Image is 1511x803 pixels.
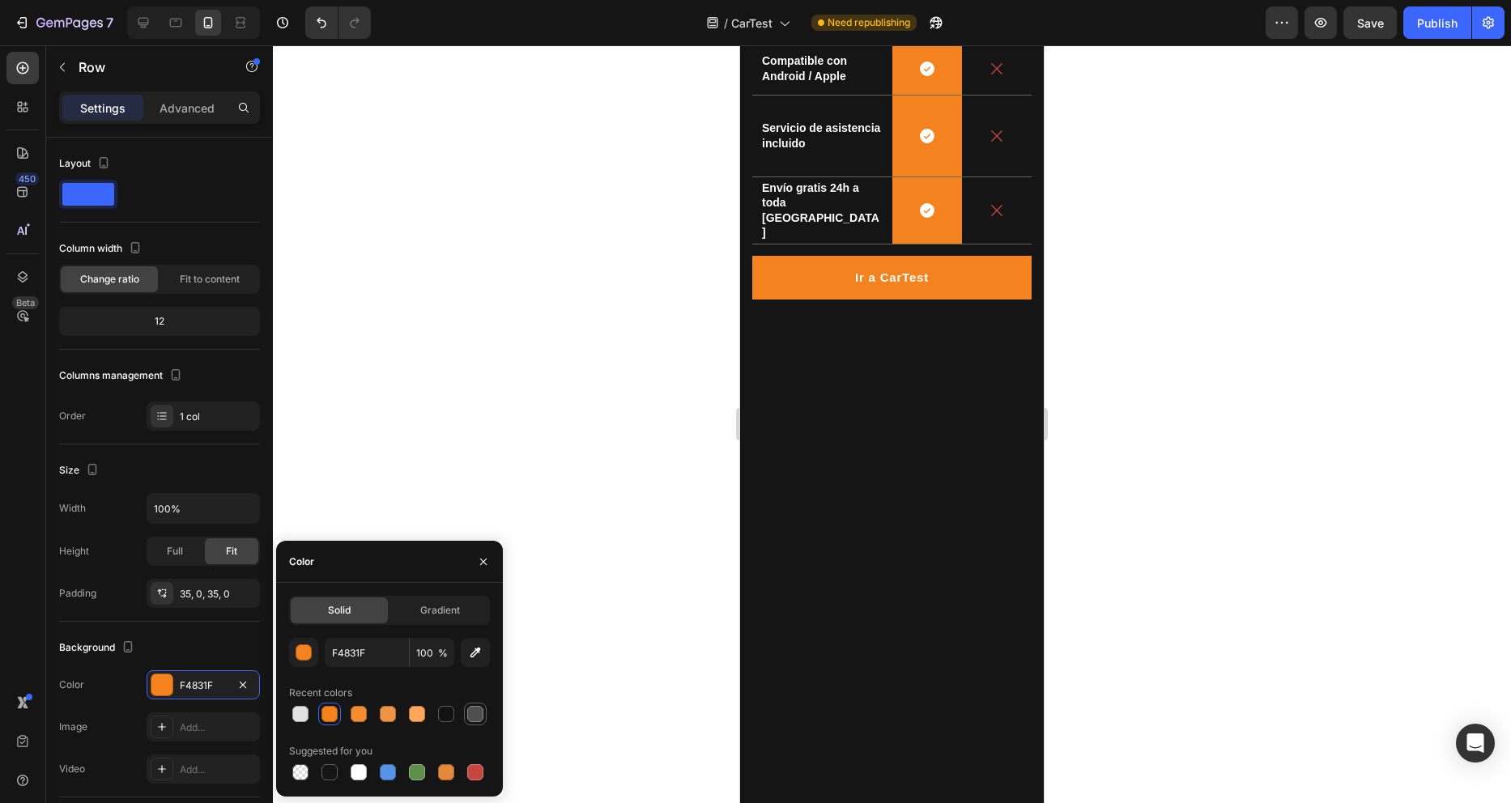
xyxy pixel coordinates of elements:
div: Suggested for you [289,744,372,758]
button: Publish [1403,6,1471,39]
p: 7 [106,13,113,32]
div: Order [59,409,86,423]
span: Change ratio [80,272,139,287]
div: 1 col [180,410,256,424]
div: Open Intercom Messenger [1456,724,1495,763]
span: Full [167,544,183,559]
input: Auto [147,494,259,523]
span: Need republishing [828,15,910,30]
div: 12 [62,310,257,333]
div: Add... [180,720,256,735]
span: % [438,646,448,661]
p: Settings [80,100,126,117]
div: Recent colors [289,686,352,700]
input: Eg: FFFFFF [325,638,409,667]
div: Image [59,720,87,734]
iframe: Design area [740,45,1044,803]
div: Background [59,637,138,659]
div: Color [59,678,84,692]
p: Advanced [160,100,215,117]
div: Height [59,544,89,559]
div: Video [59,762,85,776]
div: Width [59,501,86,516]
span: Solid [328,603,351,618]
div: Column width [59,238,145,260]
div: Layout [59,153,113,175]
div: F4831F [180,678,227,693]
span: Gradient [420,603,460,618]
div: Columns management [59,365,185,387]
div: Publish [1417,15,1458,32]
div: Color [289,554,314,569]
div: Size [59,460,102,482]
button: 7 [6,6,121,39]
div: Padding [59,586,96,601]
span: Fit [226,544,237,559]
span: Fit to content [180,272,240,287]
div: Add... [180,763,256,777]
div: 450 [15,172,39,185]
p: Row [79,57,216,77]
span: Save [1357,16,1384,30]
div: 35, 0, 35, 0 [180,587,256,601]
button: Save [1343,6,1397,39]
span: CarTest [731,15,773,32]
div: Undo/Redo [305,6,371,39]
span: / [724,15,728,32]
div: Beta [12,296,39,309]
